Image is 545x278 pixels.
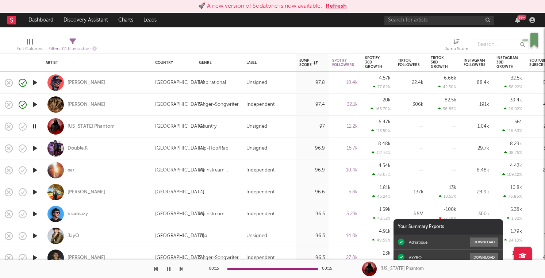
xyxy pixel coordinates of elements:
[464,78,489,87] div: 88.4k
[510,163,522,168] div: 4.43k
[394,219,503,235] div: Your Summary Exports
[379,76,391,81] div: 4.57k
[299,188,325,197] div: 96.6
[398,188,423,197] div: 137k
[246,254,275,262] div: Independent
[155,122,204,131] div: [GEOGRAPHIC_DATA]
[155,166,204,175] div: [GEOGRAPHIC_DATA]
[199,122,216,131] div: Country
[326,2,347,11] button: Refresh
[246,144,267,153] div: Unsigned
[502,128,522,133] div: 116.63 %
[332,78,358,87] div: 10.4k
[372,238,391,243] div: 49.59 %
[398,210,423,219] div: 3.5M
[372,194,391,199] div: 45.24 %
[384,16,494,25] input: Search for artists
[504,150,522,155] div: 38.75 %
[199,61,235,65] div: Genre
[16,35,43,57] div: Edit Columns
[372,172,391,177] div: 78.07 %
[246,166,275,175] div: Independent
[383,251,391,256] div: 23k
[444,207,456,212] div: -100k
[299,210,325,219] div: 96.3
[155,144,204,153] div: [GEOGRAPHIC_DATA]
[113,13,138,27] a: Charts
[23,13,58,27] a: Dashboard
[68,189,105,196] a: [PERSON_NAME]
[155,232,204,240] div: [GEOGRAPHIC_DATA]
[68,211,88,217] a: bradeazy
[332,58,354,67] div: Spotify Followers
[68,80,105,86] a: [PERSON_NAME]
[246,61,288,65] div: Label
[502,172,522,177] div: 109.12 %
[474,39,529,50] input: Search...
[464,122,489,131] div: 1.04k
[155,61,188,65] div: Country
[68,145,88,152] a: Double.R
[470,253,498,262] button: Download
[322,265,337,273] div: 00:15
[49,45,97,54] div: Filters
[445,35,468,57] div: Jump Score
[510,98,522,103] div: 39.4k
[332,122,358,131] div: 12.2k
[246,122,267,131] div: Unsigned
[155,78,204,87] div: [GEOGRAPHIC_DATA]
[138,13,162,27] a: Leads
[199,100,239,109] div: Singer-Songwriter
[49,35,97,57] div: Filters(11 filters active)
[199,254,239,262] div: Singer-Songwriter
[464,210,489,219] div: 300k
[398,78,423,87] div: 22.4k
[445,98,456,103] div: 82.5k
[198,2,322,11] div: 🚀 A new version of Sodatone is now available.
[464,58,485,67] div: Instagram Followers
[209,265,223,273] div: 00:15
[511,229,522,234] div: 1.79k
[68,123,115,130] a: [US_STATE] Phantom
[504,107,522,111] div: 26.02 %
[332,100,358,109] div: 32.1k
[332,144,358,153] div: 15.7k
[409,240,427,245] div: Adriatique
[246,100,275,109] div: Independent
[299,78,325,87] div: 97.8
[199,210,239,219] div: Mainstream Electronic
[246,232,267,240] div: Unsigned
[373,216,391,221] div: 43.52 %
[46,61,144,65] div: Artist
[504,85,522,89] div: 58.22 %
[398,58,420,67] div: Tiktok Followers
[155,210,204,219] div: [GEOGRAPHIC_DATA]
[512,251,522,256] div: 123k
[68,101,105,108] div: [PERSON_NAME]
[517,15,526,20] div: 99 +
[514,120,522,124] div: 561
[58,13,113,27] a: Discovery Assistant
[246,210,275,219] div: Independent
[510,185,522,190] div: 10.8k
[470,238,498,247] button: Download
[199,166,239,175] div: Mainstream Electronic
[445,45,468,53] div: Jump Score
[464,100,489,109] div: 191k
[409,255,422,260] div: AYYBO
[299,122,325,131] div: 97
[246,188,275,197] div: Independent
[68,255,105,261] div: [PERSON_NAME]
[378,142,391,146] div: 8.48k
[332,166,358,175] div: 10.4k
[515,17,520,23] button: 99+
[380,185,391,190] div: 1.81k
[299,100,325,109] div: 97.4
[299,58,318,67] div: Jump Score
[299,144,325,153] div: 96.9
[398,100,423,109] div: 306k
[68,233,79,239] div: JayQ
[373,85,391,89] div: 77.82 %
[155,188,204,197] div: [GEOGRAPHIC_DATA]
